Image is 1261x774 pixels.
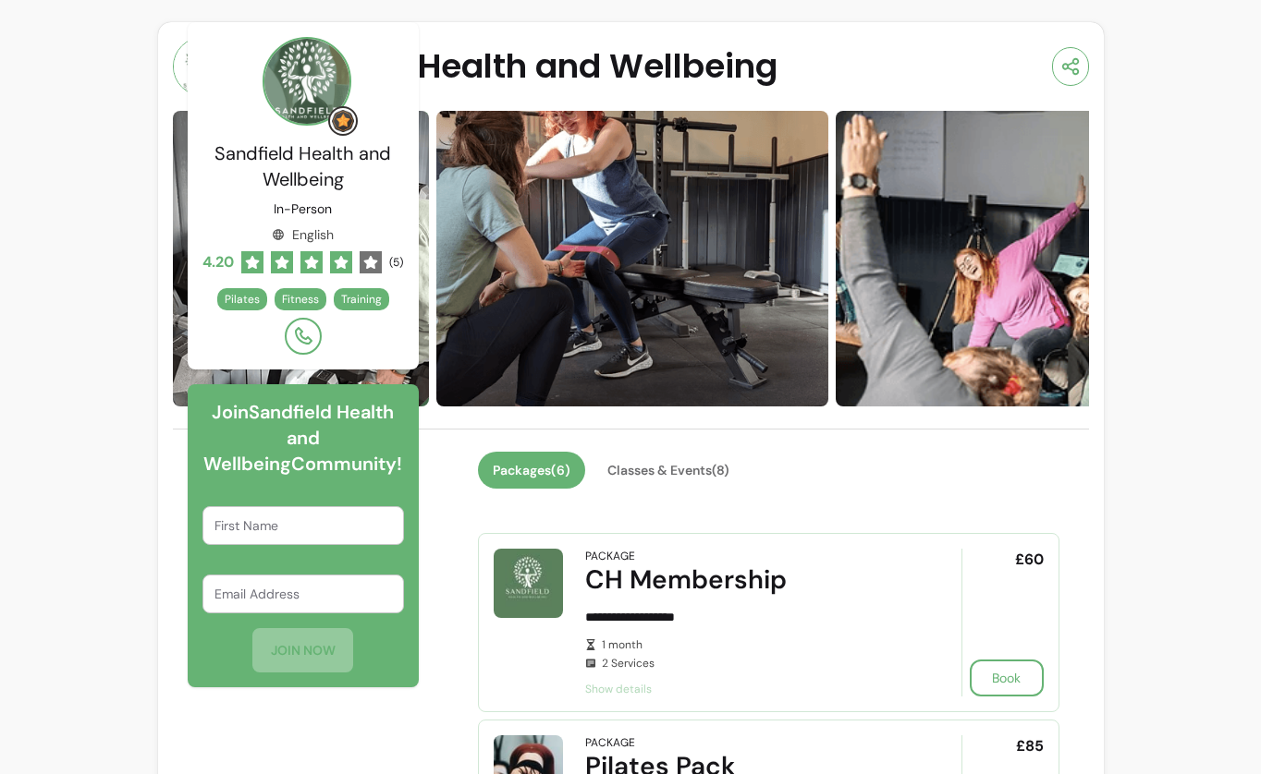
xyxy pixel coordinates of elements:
[593,452,744,489] button: Classes & Events(8)
[961,549,1044,696] div: £60
[263,37,351,126] img: Provider image
[173,37,232,96] img: Provider image
[585,682,910,696] span: Show details
[585,563,910,597] div: CH Membership
[585,735,635,750] div: Package
[272,225,334,244] div: English
[202,399,404,477] h6: Join Sandfield Health and Wellbeing Community!
[341,292,382,307] span: Training
[225,292,260,307] span: Pilates
[436,111,828,406] img: https://d22cr2pskkweo8.cloudfront.net/eb989e7c-3c45-49eb-826c-44eb3ef5bc79
[602,656,910,671] span: 2 Services
[602,637,910,652] span: 1 month
[585,549,635,563] div: Package
[970,659,1044,696] button: Book
[274,200,332,218] p: In-Person
[478,452,585,489] button: Packages(6)
[282,292,319,307] span: Fitness
[214,516,392,535] input: First Name
[173,111,429,406] img: https://d22cr2pskkweo8.cloudfront.net/c16a74ef-069a-4b7e-8ae5-1d9a50d4d053
[214,141,391,191] span: Sandfield Health and Wellbeing
[332,110,354,132] img: Grow
[494,549,563,618] img: CH Membership
[214,585,392,603] input: Email Address
[389,255,403,270] span: ( 5 )
[202,251,234,273] span: 4.20
[251,48,777,85] span: Sandfield Health and Wellbeing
